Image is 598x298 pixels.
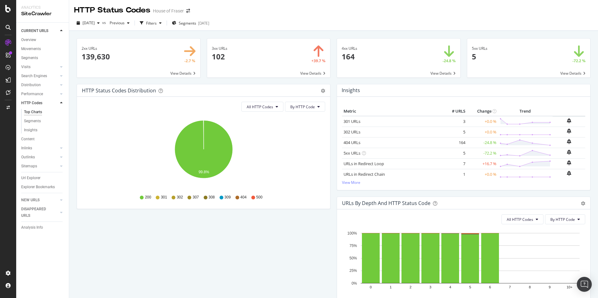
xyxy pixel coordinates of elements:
div: Content [21,136,35,142]
th: Metric [342,107,442,116]
a: Performance [21,91,58,97]
a: Sitemaps [21,163,58,170]
span: All HTTP Codes [247,104,273,109]
div: Inlinks [21,145,32,151]
div: Search Engines [21,73,47,79]
div: Visits [21,64,31,70]
span: 307 [192,195,199,200]
div: HTTP Codes [21,100,42,106]
button: Filters [137,18,164,28]
span: 308 [209,195,215,200]
td: 7 [442,158,467,169]
span: 404 [240,195,247,200]
td: 5 [442,148,467,158]
a: Top Charts [24,109,64,115]
div: Open Intercom Messenger [577,277,592,292]
div: [DATE] [198,21,209,26]
div: Explorer Bookmarks [21,184,55,190]
span: By HTTP Code [550,217,575,222]
div: Performance [21,91,43,97]
div: bell-plus [567,128,571,133]
td: 1 [442,169,467,179]
div: Overview [21,37,36,43]
div: bell-plus [567,139,571,144]
div: arrow-right-arrow-left [186,9,190,13]
a: Insights [24,127,64,133]
span: All HTTP Codes [507,217,533,222]
text: 100% [347,231,357,235]
div: Movements [21,46,41,52]
text: 0% [352,281,357,286]
td: -24.8 % [467,137,498,148]
span: 301 [161,195,167,200]
div: House of Fraser [153,8,184,14]
td: 164 [442,137,467,148]
div: Filters [146,21,157,26]
span: 309 [225,195,231,200]
a: 301 URLs [344,119,360,124]
div: Outlinks [21,154,35,161]
text: 75% [349,244,357,248]
a: URLs in Redirect Chain [344,171,385,177]
a: View More [342,180,585,185]
a: DISAPPEARED URLS [21,206,58,219]
span: vs [102,20,107,25]
a: Visits [21,64,58,70]
text: 3 [430,286,431,289]
a: Analysis Info [21,224,64,231]
text: 8 [529,286,531,289]
text: 50% [349,256,357,260]
a: CURRENT URLS [21,28,58,34]
div: bell-plus [567,150,571,155]
div: HTTP Status Codes Distribution [82,87,156,94]
a: Segments [24,118,64,124]
th: Trend [498,107,553,116]
td: +0.0 % [467,116,498,127]
div: gear [321,89,325,93]
div: CURRENT URLS [21,28,48,34]
div: bell-plus [567,118,571,123]
th: # URLS [442,107,467,116]
a: HTTP Codes [21,100,58,106]
button: Previous [107,18,132,28]
button: Segments[DATE] [169,18,212,28]
button: By HTTP Code [285,102,325,112]
text: 10+ [567,286,572,289]
span: 2025 Oct. 14th [83,20,95,26]
a: 5xx URLs [344,150,360,156]
a: NEW URLS [21,197,58,203]
svg: A chart. [82,117,325,189]
a: Url Explorer [21,175,64,181]
td: +0.0 % [467,127,498,137]
div: NEW URLS [21,197,40,203]
text: 4 [449,286,451,289]
span: Previous [107,20,125,26]
text: 5 [469,286,471,289]
button: All HTTP Codes [501,214,543,224]
a: Search Engines [21,73,58,79]
div: URLs by Depth and HTTP Status Code [342,200,430,206]
a: Inlinks [21,145,58,151]
div: Analytics [21,5,64,10]
a: 302 URLs [344,129,360,135]
td: -72.2 % [467,148,498,158]
span: Segments [179,21,196,26]
text: 2 [410,286,411,289]
a: Overview [21,37,64,43]
div: Insights [24,127,37,133]
span: 200 [145,195,151,200]
a: 404 URLs [344,140,360,145]
div: DISAPPEARED URLS [21,206,53,219]
text: 9 [549,286,551,289]
button: By HTTP Code [545,214,585,224]
span: 302 [177,195,183,200]
h4: Insights [342,86,360,95]
span: By HTTP Code [290,104,315,109]
text: 99.8% [198,170,209,175]
a: Outlinks [21,154,58,161]
text: 1 [390,286,392,289]
a: Explorer Bookmarks [21,184,64,190]
text: 7 [509,286,511,289]
a: Distribution [21,82,58,88]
